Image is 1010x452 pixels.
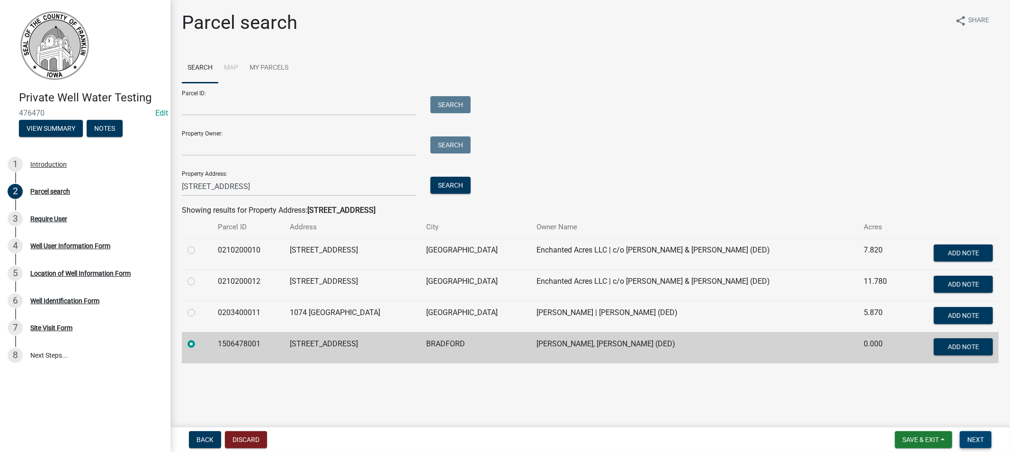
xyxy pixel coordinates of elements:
div: 3 [8,211,23,226]
button: View Summary [19,120,83,137]
i: share [955,15,966,27]
td: BRADFORD [420,332,531,363]
a: Edit [155,108,168,118]
td: [GEOGRAPHIC_DATA] [420,270,531,301]
button: Discard [225,431,267,448]
div: Require User [30,216,67,222]
div: 7 [8,320,23,335]
td: 1506478001 [212,332,284,363]
td: [STREET_ADDRESS] [284,270,420,301]
div: Well Identification Form [30,298,99,304]
span: Add Note [947,249,979,256]
span: 476470 [19,108,152,118]
td: 11.780 [858,270,904,301]
td: [PERSON_NAME] | [PERSON_NAME] (DED) [531,301,858,332]
button: Add Note [934,307,993,324]
div: Location of Well Information Form [30,270,131,277]
button: Search [430,136,471,154]
div: Showing results for Property Address: [182,205,999,216]
a: Search [182,53,218,83]
button: Next [960,431,992,448]
td: 0210200010 [212,238,284,270]
span: Add Note [947,280,979,288]
button: Notes [87,120,123,137]
span: Next [967,436,984,443]
td: [STREET_ADDRESS] [284,332,420,363]
button: Save & Exit [895,431,952,448]
div: Site Visit Form [30,325,72,331]
td: [STREET_ADDRESS] [284,238,420,270]
button: Search [430,96,471,113]
button: Add Note [934,276,993,293]
button: Back [189,431,221,448]
div: 1 [8,157,23,172]
strong: [STREET_ADDRESS] [307,206,375,215]
button: shareShare [947,11,997,30]
div: 4 [8,238,23,253]
span: Add Note [947,311,979,319]
div: 2 [8,184,23,199]
td: 7.820 [858,238,904,270]
td: 5.870 [858,301,904,332]
div: Introduction [30,161,67,168]
td: 0210200012 [212,270,284,301]
button: Add Note [934,338,993,355]
th: Parcel ID [212,216,284,238]
td: [GEOGRAPHIC_DATA] [420,301,531,332]
button: Add Note [934,244,993,262]
td: 1074 [GEOGRAPHIC_DATA] [284,301,420,332]
td: [GEOGRAPHIC_DATA] [420,238,531,270]
span: Back [197,436,214,443]
td: Enchanted Acres LLC | c/o [PERSON_NAME] & [PERSON_NAME] (DED) [531,270,858,301]
td: [PERSON_NAME], [PERSON_NAME] (DED) [531,332,858,363]
span: Save & Exit [903,436,939,443]
th: Acres [858,216,904,238]
th: Owner Name [531,216,858,238]
h4: Private Well Water Testing [19,91,163,105]
div: 8 [8,348,23,363]
span: Share [968,15,989,27]
wm-modal-confirm: Edit Application Number [155,108,168,118]
td: 0203400011 [212,301,284,332]
td: 0.000 [858,332,904,363]
div: 6 [8,293,23,308]
div: Parcel search [30,188,70,195]
a: My Parcels [244,53,294,83]
wm-modal-confirm: Summary [19,125,83,133]
h1: Parcel search [182,11,297,34]
button: Search [430,177,471,194]
wm-modal-confirm: Notes [87,125,123,133]
div: 5 [8,266,23,281]
div: Well User Information Form [30,243,110,249]
th: City [420,216,531,238]
span: Add Note [947,343,979,350]
th: Address [284,216,420,238]
img: Franklin County, Iowa [19,10,90,81]
td: Enchanted Acres LLC | c/o [PERSON_NAME] & [PERSON_NAME] (DED) [531,238,858,270]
